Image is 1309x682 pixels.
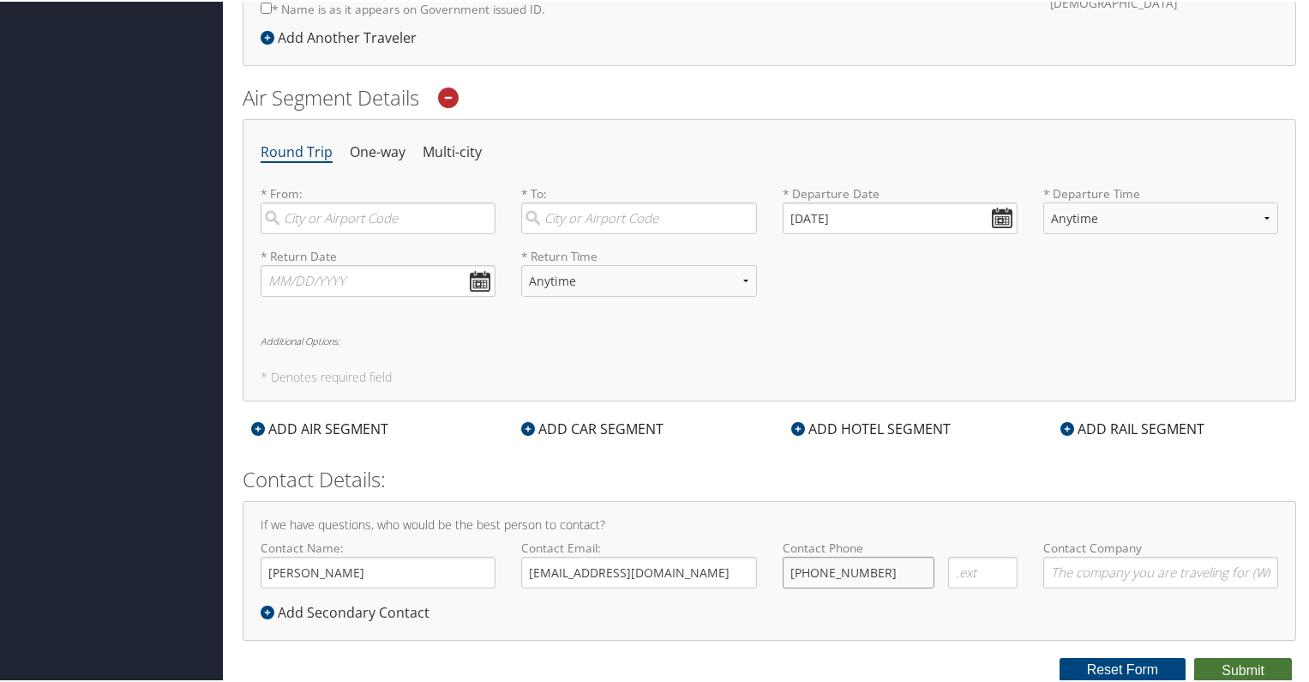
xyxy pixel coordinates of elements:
h5: * Denotes required field [261,370,1278,382]
input: Contact Name: [261,555,495,587]
li: Round Trip [261,136,333,166]
div: ADD AIR SEGMENT [243,417,397,438]
label: Contact Phone [783,538,1018,555]
input: .ext [948,555,1018,587]
input: City or Airport Code [521,201,756,232]
input: MM/DD/YYYY [783,201,1018,232]
label: * Departure Date [783,184,1018,201]
li: One-way [350,136,405,166]
input: Contact Email: [521,555,756,587]
label: * Departure Time [1043,184,1278,246]
label: * From: [261,184,495,232]
input: MM/DD/YYYY [261,263,495,295]
label: Contact Name: [261,538,495,587]
div: Add Another Traveler [261,26,425,46]
h6: Additional Options: [261,335,1278,344]
label: * Return Time [521,246,756,263]
input: * Name is as it appears on Government issued ID. [261,1,272,12]
h2: Air Segment Details [243,81,1296,111]
label: Contact Email: [521,538,756,587]
label: * Return Date [261,246,495,263]
div: Add Secondary Contact [261,601,438,621]
button: Submit [1194,656,1292,682]
input: Contact Company [1043,555,1278,587]
div: ADD HOTEL SEGMENT [783,417,959,438]
div: ADD CAR SEGMENT [513,417,672,438]
h4: If we have questions, who would be the best person to contact? [261,517,1278,529]
h2: Contact Details: [243,463,1296,492]
select: * Departure Time [1043,201,1278,232]
label: * To: [521,184,756,232]
label: Contact Company [1043,538,1278,587]
button: Reset Form [1060,656,1186,680]
input: City or Airport Code [261,201,495,232]
div: ADD RAIL SEGMENT [1052,417,1213,438]
li: Multi-city [423,136,482,166]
